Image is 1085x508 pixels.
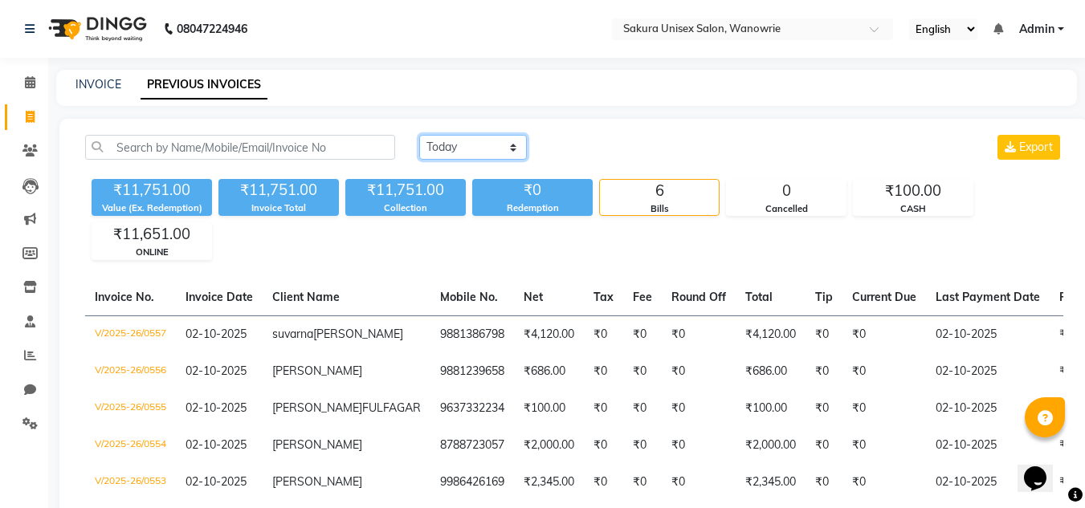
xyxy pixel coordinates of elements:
[430,464,514,501] td: 9986426169
[186,474,247,489] span: 02-10-2025
[815,290,833,304] span: Tip
[272,364,362,378] span: [PERSON_NAME]
[92,223,211,246] div: ₹11,651.00
[272,437,362,452] span: [PERSON_NAME]
[313,327,403,341] span: [PERSON_NAME]
[926,464,1050,501] td: 02-10-2025
[584,315,623,353] td: ₹0
[842,390,926,427] td: ₹0
[345,179,466,201] div: ₹11,751.00
[662,390,736,427] td: ₹0
[85,427,176,464] td: V/2025-26/0554
[806,464,842,501] td: ₹0
[842,427,926,464] td: ₹0
[272,290,340,304] span: Client Name
[736,315,806,353] td: ₹4,120.00
[75,77,121,91] a: INVOICE
[362,400,421,415] span: FULFAGAR
[85,353,176,390] td: V/2025-26/0556
[85,315,176,353] td: V/2025-26/0557
[92,201,212,215] div: Value (Ex. Redemption)
[662,315,736,353] td: ₹0
[736,353,806,390] td: ₹686.00
[514,427,584,464] td: ₹2,000.00
[177,6,247,51] b: 08047224946
[600,202,719,216] div: Bills
[736,464,806,501] td: ₹2,345.00
[524,290,543,304] span: Net
[584,464,623,501] td: ₹0
[600,180,719,202] div: 6
[854,202,973,216] div: CASH
[272,474,362,489] span: [PERSON_NAME]
[514,464,584,501] td: ₹2,345.00
[852,290,916,304] span: Current Due
[806,353,842,390] td: ₹0
[92,246,211,259] div: ONLINE
[218,201,339,215] div: Invoice Total
[584,353,623,390] td: ₹0
[671,290,726,304] span: Round Off
[736,390,806,427] td: ₹100.00
[272,327,313,341] span: suvarna
[926,353,1050,390] td: 02-10-2025
[186,400,247,415] span: 02-10-2025
[854,180,973,202] div: ₹100.00
[806,390,842,427] td: ₹0
[186,364,247,378] span: 02-10-2025
[584,390,623,427] td: ₹0
[623,427,662,464] td: ₹0
[926,315,1050,353] td: 02-10-2025
[662,353,736,390] td: ₹0
[727,180,846,202] div: 0
[218,179,339,201] div: ₹11,751.00
[842,353,926,390] td: ₹0
[842,315,926,353] td: ₹0
[92,179,212,201] div: ₹11,751.00
[186,327,247,341] span: 02-10-2025
[623,464,662,501] td: ₹0
[472,201,593,215] div: Redemption
[584,427,623,464] td: ₹0
[430,390,514,427] td: 9637332234
[430,427,514,464] td: 8788723057
[727,202,846,216] div: Cancelled
[514,353,584,390] td: ₹686.00
[745,290,773,304] span: Total
[345,201,466,215] div: Collection
[272,400,362,415] span: [PERSON_NAME]
[806,427,842,464] td: ₹0
[95,290,154,304] span: Invoice No.
[736,427,806,464] td: ₹2,000.00
[514,390,584,427] td: ₹100.00
[141,71,267,100] a: PREVIOUS INVOICES
[41,6,151,51] img: logo
[85,135,395,160] input: Search by Name/Mobile/Email/Invoice No
[623,315,662,353] td: ₹0
[1019,21,1054,38] span: Admin
[926,390,1050,427] td: 02-10-2025
[472,179,593,201] div: ₹0
[623,390,662,427] td: ₹0
[662,427,736,464] td: ₹0
[926,427,1050,464] td: 02-10-2025
[186,437,247,452] span: 02-10-2025
[633,290,652,304] span: Fee
[593,290,614,304] span: Tax
[662,464,736,501] td: ₹0
[440,290,498,304] span: Mobile No.
[1019,140,1053,154] span: Export
[85,464,176,501] td: V/2025-26/0553
[842,464,926,501] td: ₹0
[430,353,514,390] td: 9881239658
[997,135,1060,160] button: Export
[85,390,176,427] td: V/2025-26/0555
[186,290,253,304] span: Invoice Date
[936,290,1040,304] span: Last Payment Date
[623,353,662,390] td: ₹0
[806,315,842,353] td: ₹0
[430,315,514,353] td: 9881386798
[514,315,584,353] td: ₹4,120.00
[1018,444,1069,492] iframe: chat widget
